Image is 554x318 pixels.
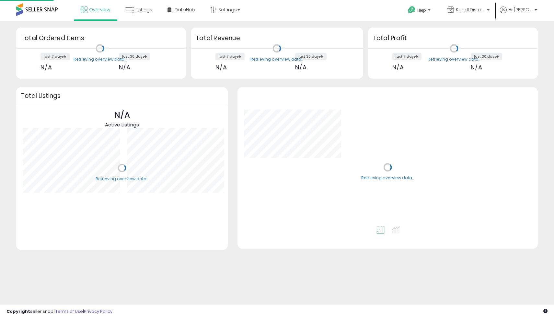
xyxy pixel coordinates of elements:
[500,6,537,21] a: Hi [PERSON_NAME]
[175,6,195,13] span: DataHub
[361,175,414,181] div: Retrieving overview data..
[428,56,480,62] div: Retrieving overview data..
[508,6,533,13] span: Hi [PERSON_NAME]
[135,6,152,13] span: Listings
[456,6,485,13] span: KandLDistribution LLC
[408,6,416,14] i: Get Help
[417,7,426,13] span: Help
[96,176,148,182] div: Retrieving overview data..
[403,1,437,21] a: Help
[74,56,126,62] div: Retrieving overview data..
[89,6,110,13] span: Overview
[250,56,303,62] div: Retrieving overview data..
